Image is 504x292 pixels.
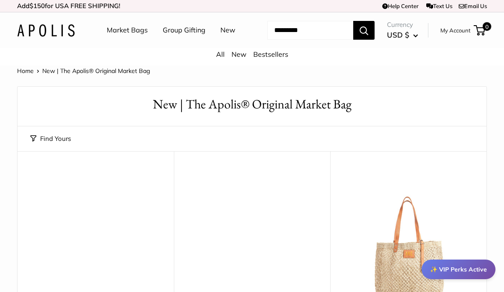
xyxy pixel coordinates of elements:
img: Apolis [17,24,75,37]
input: Search... [267,21,353,40]
a: Bestsellers [253,50,288,58]
nav: Breadcrumb [17,65,150,76]
a: Market Bags [107,24,148,37]
span: 0 [483,22,491,31]
button: Search [353,21,375,40]
div: ✨ VIP Perks Active [422,260,495,279]
button: Find Yours [30,133,71,145]
span: New | The Apolis® Original Market Bag [42,67,150,75]
a: Group Gifting [163,24,205,37]
h1: New | The Apolis® Original Market Bag [30,95,474,114]
a: 0 [475,25,485,35]
a: New [231,50,246,58]
button: USD $ [387,28,418,42]
a: New [220,24,235,37]
a: Help Center [382,3,419,9]
a: Text Us [426,3,452,9]
span: Currency [387,19,418,31]
span: USD $ [387,30,409,39]
a: Email Us [459,3,487,9]
a: All [216,50,225,58]
a: Home [17,67,34,75]
span: $150 [29,2,45,10]
a: My Account [440,25,471,35]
